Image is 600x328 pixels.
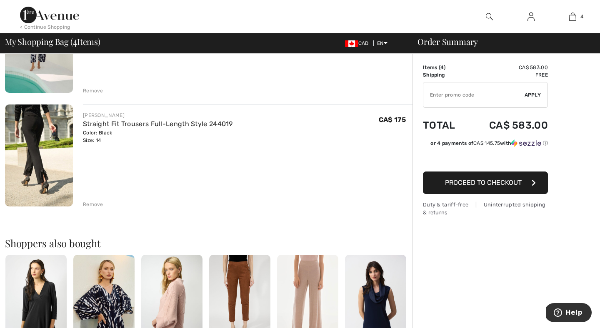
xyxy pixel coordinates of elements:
td: Free [467,71,548,79]
div: or 4 payments ofCA$ 145.75withSezzle Click to learn more about Sezzle [423,139,548,150]
div: < Continue Shopping [20,23,70,31]
a: Straight Fit Trousers Full-Length Style 244019 [83,120,233,128]
span: My Shopping Bag ( Items) [5,37,100,46]
div: Remove [83,87,103,94]
div: Duty & tariff-free | Uninterrupted shipping & returns [423,201,548,216]
div: Order Summary [407,37,595,46]
td: Shipping [423,71,467,79]
iframe: Opens a widget where you can find more information [546,303,592,324]
span: CA$ 175 [379,116,406,124]
div: [PERSON_NAME] [83,112,233,119]
span: 4 [580,13,583,20]
img: 1ère Avenue [20,7,79,23]
a: 4 [552,12,593,22]
td: Total [423,111,467,139]
td: Items ( ) [423,64,467,71]
td: CA$ 583.00 [467,64,548,71]
span: 4 [73,35,77,46]
div: Remove [83,201,103,208]
div: or 4 payments of with [430,139,548,147]
img: My Bag [569,12,576,22]
h2: Shoppers also bought [5,238,412,248]
iframe: PayPal-paypal [423,150,548,169]
span: 4 [440,65,444,70]
input: Promo code [423,82,525,107]
img: Canadian Dollar [345,40,358,47]
img: My Info [527,12,535,22]
span: Proceed to Checkout [445,179,522,186]
span: EN [377,40,387,46]
div: Color: Black Size: 14 [83,129,233,144]
img: Sezzle [511,139,541,147]
td: CA$ 583.00 [467,111,548,139]
span: Apply [525,91,541,99]
img: search the website [486,12,493,22]
a: Sign In [521,12,541,22]
img: Straight Fit Trousers Full-Length Style 244019 [5,104,73,206]
span: CAD [345,40,372,46]
span: CA$ 145.75 [473,140,500,146]
button: Proceed to Checkout [423,171,548,194]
